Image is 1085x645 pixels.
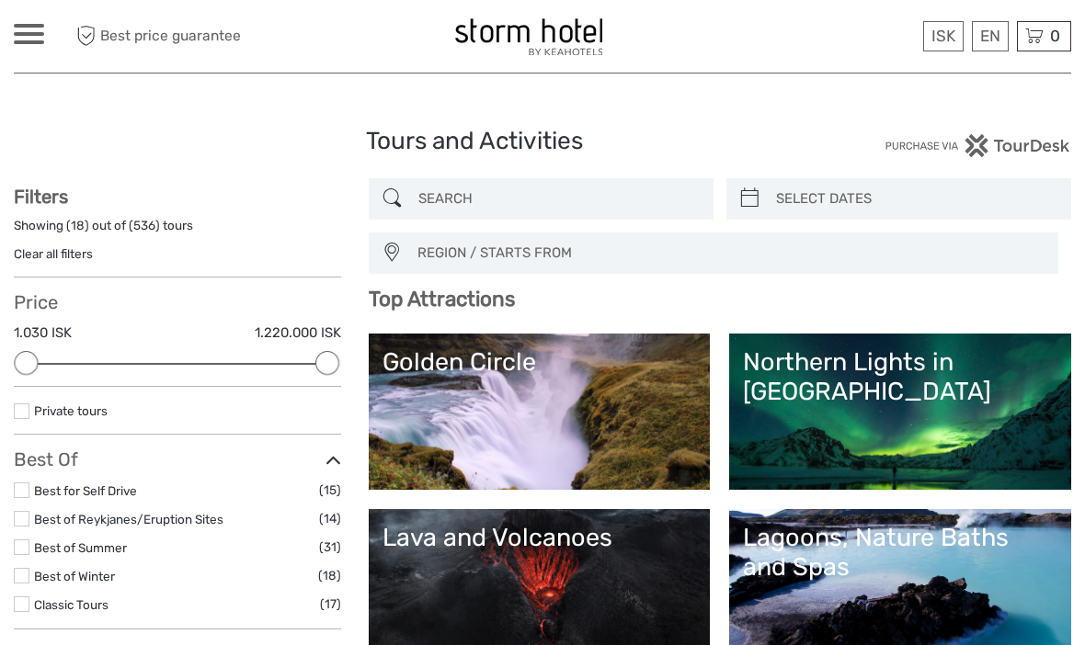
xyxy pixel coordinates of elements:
span: (14) [319,508,341,529]
a: Northern Lights in [GEOGRAPHIC_DATA] [743,347,1057,476]
img: PurchaseViaTourDesk.png [885,134,1071,157]
input: SELECT DATES [769,183,1062,215]
div: Northern Lights in [GEOGRAPHIC_DATA] [743,347,1057,407]
strong: Filters [14,186,68,208]
span: (17) [320,594,341,615]
a: Clear all filters [14,246,93,261]
span: (18) [318,565,341,586]
span: (31) [319,537,341,558]
h1: Tours and Activities [366,127,718,156]
a: Best for Self Drive [34,483,137,498]
h3: Price [14,291,341,313]
a: Golden Circle [383,347,697,476]
a: Classic Tours [34,597,108,612]
div: Golden Circle [383,347,697,377]
div: Showing ( ) out of ( ) tours [14,217,341,245]
h3: Best Of [14,448,341,470]
b: Top Attractions [369,287,515,311]
a: Private tours [34,403,108,418]
span: Best price guarantee [72,21,279,51]
input: SEARCH [411,183,704,215]
div: EN [972,21,1009,51]
img: 100-ccb843ef-9ccf-4a27-8048-e049ba035d15_logo_small.jpg [455,18,602,55]
button: REGION / STARTS FROM [409,238,1049,268]
div: Lava and Volcanoes [383,523,697,552]
span: 0 [1047,27,1063,45]
span: ISK [931,27,955,45]
label: 1.220.000 ISK [255,323,341,343]
span: (15) [319,480,341,501]
label: 1.030 ISK [14,323,72,343]
label: 18 [71,217,85,234]
a: Best of Summer [34,540,127,555]
a: Best of Reykjanes/Eruption Sites [34,512,223,526]
a: Best of Winter [34,569,115,583]
label: 536 [133,217,155,234]
div: Lagoons, Nature Baths and Spas [743,523,1057,583]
